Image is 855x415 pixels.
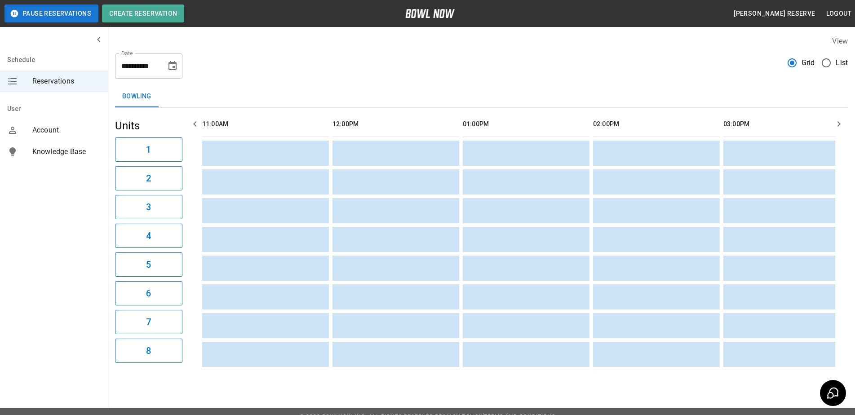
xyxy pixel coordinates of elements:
button: 4 [115,224,182,248]
button: 7 [115,310,182,334]
span: Account [32,125,101,136]
span: Knowledge Base [32,146,101,157]
h6: 8 [146,344,151,358]
button: 1 [115,137,182,162]
div: inventory tabs [115,86,848,107]
button: [PERSON_NAME] reserve [730,5,819,22]
h6: 3 [146,200,151,214]
th: 11:00AM [202,111,329,137]
h6: 6 [146,286,151,300]
button: 2 [115,166,182,190]
button: 8 [115,339,182,363]
button: Choose date, selected date is Sep 12, 2025 [164,57,182,75]
label: View [832,37,848,45]
button: Bowling [115,86,159,107]
button: 6 [115,281,182,305]
span: Reservations [32,76,101,87]
h5: Units [115,119,182,133]
th: 12:00PM [332,111,459,137]
span: List [836,57,848,68]
h6: 1 [146,142,151,157]
h6: 4 [146,229,151,243]
button: Logout [823,5,855,22]
button: Pause Reservations [4,4,98,22]
h6: 5 [146,257,151,272]
h6: 7 [146,315,151,329]
th: 02:00PM [593,111,720,137]
button: 3 [115,195,182,219]
img: logo [405,9,455,18]
h6: 2 [146,171,151,185]
th: 01:00PM [463,111,589,137]
button: Create Reservation [102,4,184,22]
button: 5 [115,252,182,277]
span: Grid [802,57,815,68]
